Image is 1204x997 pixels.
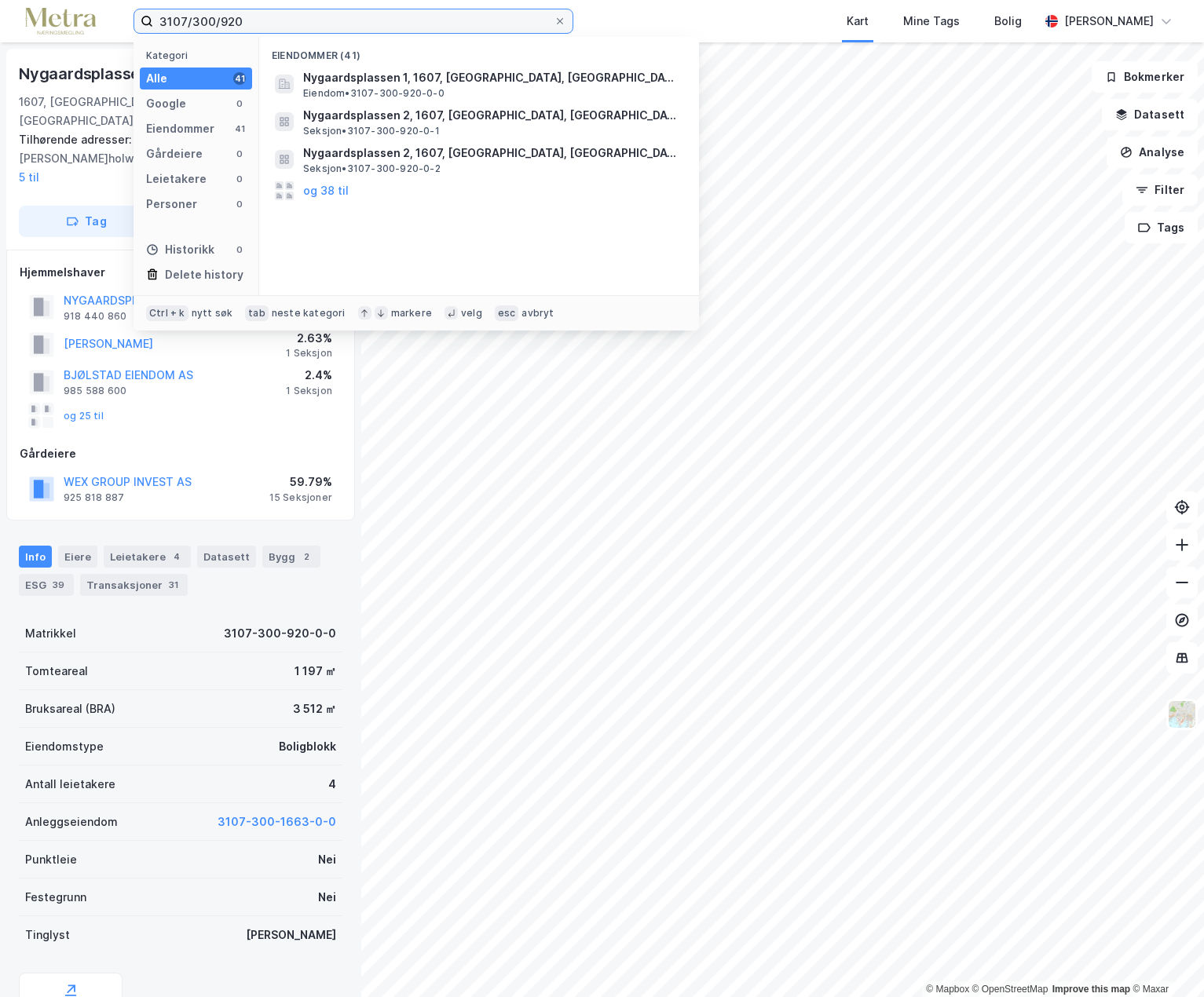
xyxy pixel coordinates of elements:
div: Festegrunn [25,888,86,907]
div: 1607, [GEOGRAPHIC_DATA], [GEOGRAPHIC_DATA] [19,93,215,130]
div: Kart [847,12,869,31]
div: 39 [49,577,68,593]
div: Historikk [146,240,214,259]
div: Tomteareal [25,662,88,681]
div: Bolig [994,12,1022,31]
div: Boligblokk [279,737,336,756]
div: Anleggseiendom [25,813,118,831]
div: 15 Seksjoner [269,491,332,504]
div: 925 818 887 [64,491,124,504]
div: Ctrl + k [146,305,188,321]
div: 0 [233,173,246,185]
div: 1 197 ㎡ [295,662,336,681]
span: Seksjon • 3107-300-920-0-2 [303,163,441,175]
div: Antall leietakere [25,775,115,794]
div: Gårdeiere [146,144,203,163]
div: avbryt [521,307,554,320]
div: neste kategori [272,307,346,320]
iframe: Chat Widget [1125,922,1204,997]
span: Nygaardsplassen 2, 1607, [GEOGRAPHIC_DATA], [GEOGRAPHIC_DATA] [303,106,680,125]
button: Tags [1125,212,1198,243]
div: 0 [233,243,246,256]
div: 918 440 860 [64,310,126,323]
div: 2.63% [286,329,332,348]
span: Nygaardsplassen 1, 1607, [GEOGRAPHIC_DATA], [GEOGRAPHIC_DATA] [303,68,680,87]
div: Kontrollprogram for chat [1125,922,1204,997]
div: Info [19,546,52,568]
div: Google [146,94,186,113]
div: 3 512 ㎡ [293,699,336,718]
div: Eiendommer (41) [259,37,699,65]
div: 985 588 600 [64,385,126,397]
div: Transaksjoner [80,574,188,596]
div: Nei [318,850,336,869]
div: 0 [233,198,246,210]
img: metra-logo.256734c3b2bbffee19d4.png [25,8,96,35]
div: 31 [166,577,181,593]
div: 41 [233,72,246,85]
div: Eiendommer [146,119,214,138]
button: Filter [1122,174,1198,206]
div: Datasett [197,546,256,568]
div: Punktleie [25,850,77,869]
span: Nygaardsplassen 2, 1607, [GEOGRAPHIC_DATA], [GEOGRAPHIC_DATA] [303,144,680,163]
a: Mapbox [926,984,969,995]
div: Personer [146,195,197,214]
div: [PERSON_NAME] [246,926,336,944]
div: 1 Seksjon [286,347,332,360]
div: 3107-300-920-0-0 [224,624,336,643]
div: Delete history [165,265,243,284]
div: esc [495,305,519,321]
div: Bruksareal (BRA) [25,699,115,718]
span: Tilhørende adresser: [19,133,135,146]
div: 2.4% [286,366,332,385]
div: Gårdeiere [20,444,342,463]
button: Tag [19,206,154,237]
div: Bygg [262,546,320,568]
div: Tinglyst [25,926,70,944]
div: ESG [19,574,74,596]
button: Analyse [1107,137,1198,168]
div: 41 [233,122,246,135]
div: Nei [318,888,336,907]
span: Seksjon • 3107-300-920-0-1 [303,125,440,137]
button: Bokmerker [1092,61,1198,93]
button: og 38 til [303,181,349,200]
div: markere [391,307,432,320]
div: Nygaardsplassen 1 [19,61,164,86]
div: Matrikkel [25,624,76,643]
div: velg [461,307,482,320]
div: Eiendomstype [25,737,104,756]
span: Eiendom • 3107-300-920-0-0 [303,87,445,100]
button: 3107-300-1663-0-0 [218,813,336,831]
a: OpenStreetMap [972,984,1048,995]
div: Mine Tags [903,12,960,31]
a: Improve this map [1052,984,1130,995]
div: nytt søk [192,307,233,320]
div: Alle [146,69,167,88]
div: 0 [233,148,246,160]
input: Søk på adresse, matrikkel, gårdeiere, leietakere eller personer [153,9,554,33]
div: 59.79% [269,473,332,491]
div: 4 [169,549,185,564]
div: 2 [298,549,314,564]
div: 1 Seksjon [286,385,332,397]
div: Hjemmelshaver [20,263,342,282]
div: [PERSON_NAME]holwechs Gate 2, [PERSON_NAME]holwechs Gate 4, Nygaardsplassen 2 [19,130,330,187]
div: [PERSON_NAME] [1064,12,1154,31]
div: Leietakere [146,170,207,188]
button: Datasett [1102,99,1198,130]
div: Kategori [146,49,252,61]
div: 0 [233,97,246,110]
div: Leietakere [104,546,191,568]
div: Eiere [58,546,97,568]
img: Z [1167,699,1197,729]
div: tab [245,305,269,321]
div: 4 [328,775,336,794]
